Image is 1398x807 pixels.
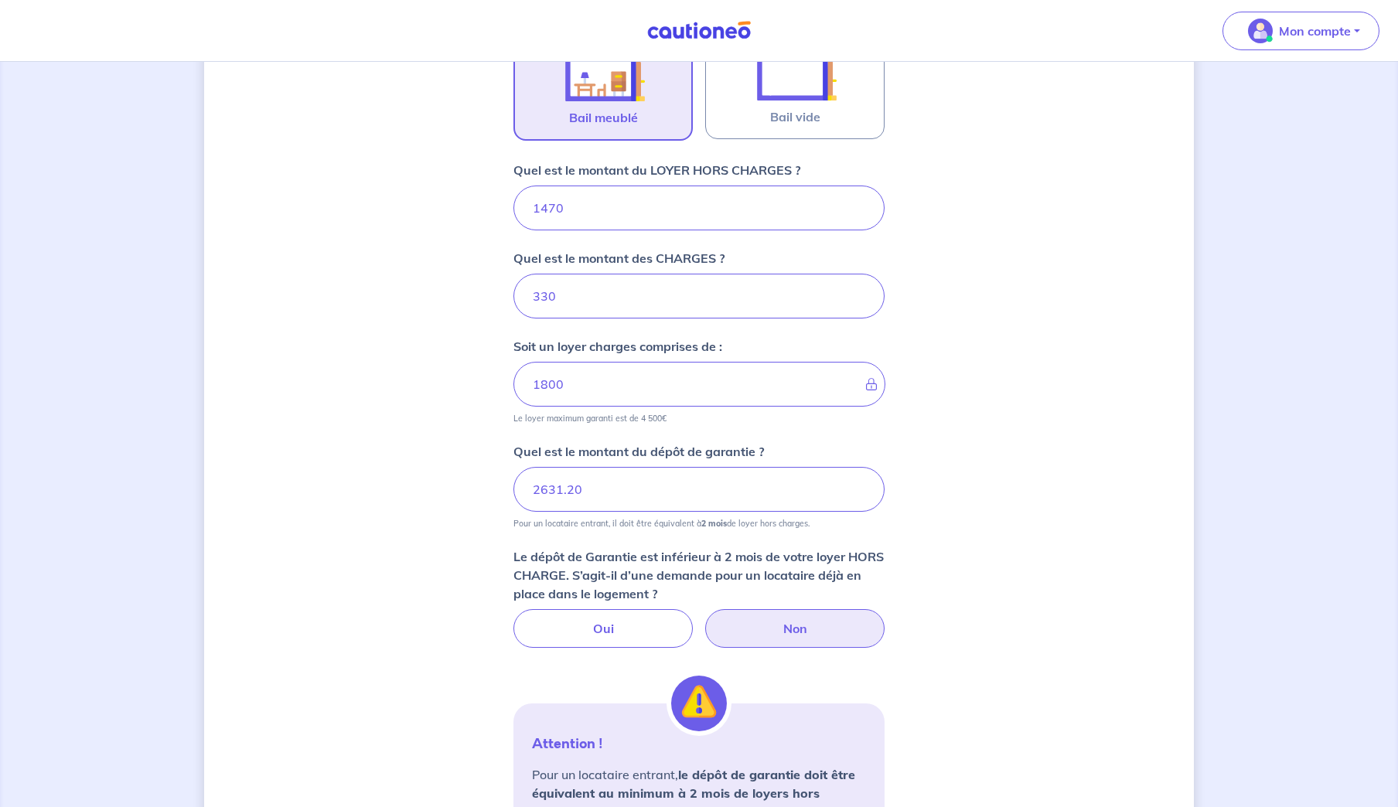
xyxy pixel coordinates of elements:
[513,609,693,648] label: Oui
[671,676,727,731] img: illu_alert.svg
[513,442,764,461] p: Quel est le montant du dépôt de garantie ?
[532,734,866,753] p: Attention !
[513,186,885,230] input: 750€
[513,547,885,603] p: Le dépôt de Garantie est inférieur à 2 mois de votre loyer HORS CHARGE. S’agit-il d’une demande p...
[701,518,727,529] strong: 2 mois
[513,467,885,512] input: 750€
[513,518,810,529] p: Pour un locataire entrant, il doit être équivalent à de loyer hors charges.
[513,161,800,179] p: Quel est le montant du LOYER HORS CHARGES ?
[1279,22,1351,40] p: Mon compte
[513,362,885,407] input: - €
[513,274,885,318] input: 80 €
[641,21,757,40] img: Cautioneo
[770,107,820,126] span: Bail vide
[1248,19,1273,43] img: illu_account_valid_menu.svg
[561,25,645,108] img: illu_furnished_lease.svg
[513,249,725,267] p: Quel est le montant des CHARGES ?
[753,24,837,107] img: illu_empty_lease.svg
[513,337,722,356] p: Soit un loyer charges comprises de :
[513,413,667,424] p: Le loyer maximum garanti est de 4 500€
[569,108,638,127] span: Bail meublé
[1222,12,1379,50] button: illu_account_valid_menu.svgMon compte
[705,609,885,648] label: Non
